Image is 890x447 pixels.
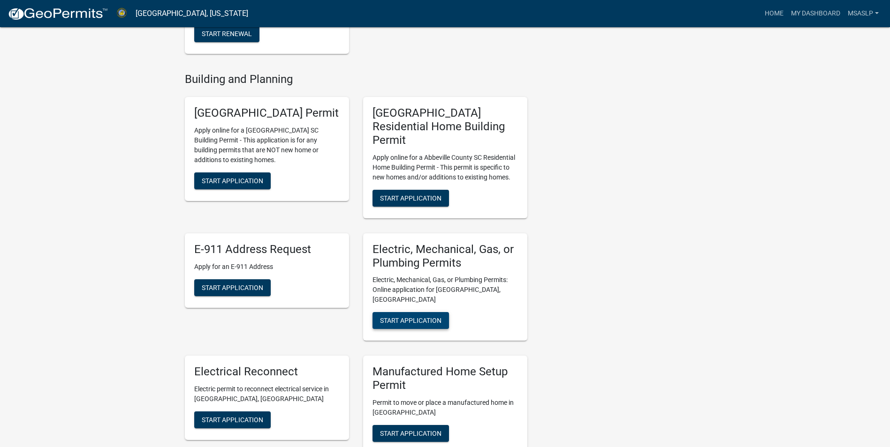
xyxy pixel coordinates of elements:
[373,365,518,392] h5: Manufactured Home Setup Permit
[202,177,263,185] span: Start Application
[194,411,271,428] button: Start Application
[115,7,128,20] img: Abbeville County, South Carolina
[844,5,882,22] a: MSASLP
[194,365,340,379] h5: Electrical Reconnect
[136,6,248,22] a: [GEOGRAPHIC_DATA], [US_STATE]
[194,262,340,272] p: Apply for an E-911 Address
[787,5,844,22] a: My Dashboard
[761,5,787,22] a: Home
[194,25,259,42] button: Start Renewal
[202,30,252,37] span: Start Renewal
[373,398,518,417] p: Permit to move or place a manufactured home in [GEOGRAPHIC_DATA]
[373,275,518,305] p: Electric, Mechanical, Gas, or Plumbing Permits: Online application for [GEOGRAPHIC_DATA], [GEOGRA...
[194,279,271,296] button: Start Application
[185,73,527,86] h4: Building and Planning
[380,194,441,201] span: Start Application
[373,243,518,270] h5: Electric, Mechanical, Gas, or Plumbing Permits
[194,126,340,165] p: Apply online for a [GEOGRAPHIC_DATA] SC Building Permit - This application is for any building pe...
[194,384,340,404] p: Electric permit to reconnect electrical service in [GEOGRAPHIC_DATA], [GEOGRAPHIC_DATA]
[373,312,449,329] button: Start Application
[202,283,263,291] span: Start Application
[373,106,518,147] h5: [GEOGRAPHIC_DATA] Residential Home Building Permit
[373,425,449,442] button: Start Application
[194,106,340,120] h5: [GEOGRAPHIC_DATA] Permit
[373,190,449,207] button: Start Application
[380,430,441,437] span: Start Application
[194,243,340,256] h5: E-911 Address Request
[194,172,271,189] button: Start Application
[373,153,518,182] p: Apply online for a Abbeville County SC Residential Home Building Permit - This permit is specific...
[202,416,263,424] span: Start Application
[380,317,441,324] span: Start Application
